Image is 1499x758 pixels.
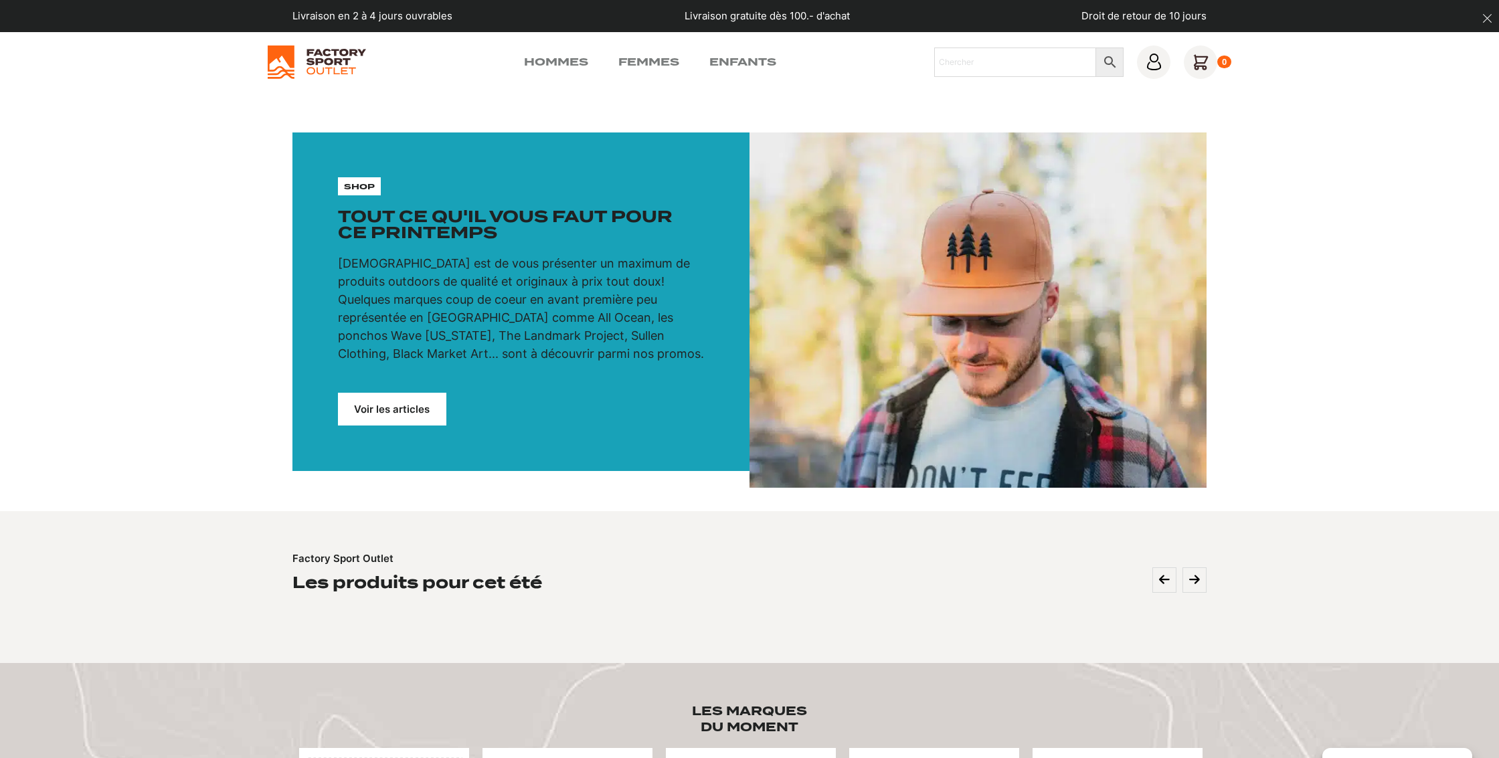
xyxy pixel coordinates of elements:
[292,551,393,567] p: Factory Sport Outlet
[681,703,818,735] h2: Les marques du moment
[934,48,1096,77] input: Chercher
[685,9,850,24] p: Livraison gratuite dès 100.- d'achat
[618,54,679,70] a: Femmes
[344,181,375,193] p: shop
[292,572,542,593] h2: Les produits pour cet été
[1476,7,1499,30] button: dismiss
[524,54,588,70] a: Hommes
[709,54,776,70] a: Enfants
[1217,56,1231,69] div: 0
[268,45,366,79] img: Factory Sport Outlet
[292,9,452,24] p: Livraison en 2 à 4 jours ouvrables
[338,393,446,425] a: Voir les articles
[338,209,705,241] h1: Tout ce qu'il vous faut pour ce printemps
[1081,9,1207,24] p: Droit de retour de 10 jours
[338,254,705,363] p: [DEMOGRAPHIC_DATA] est de vous présenter un maximum de produits outdoors de qualité et originaux ...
